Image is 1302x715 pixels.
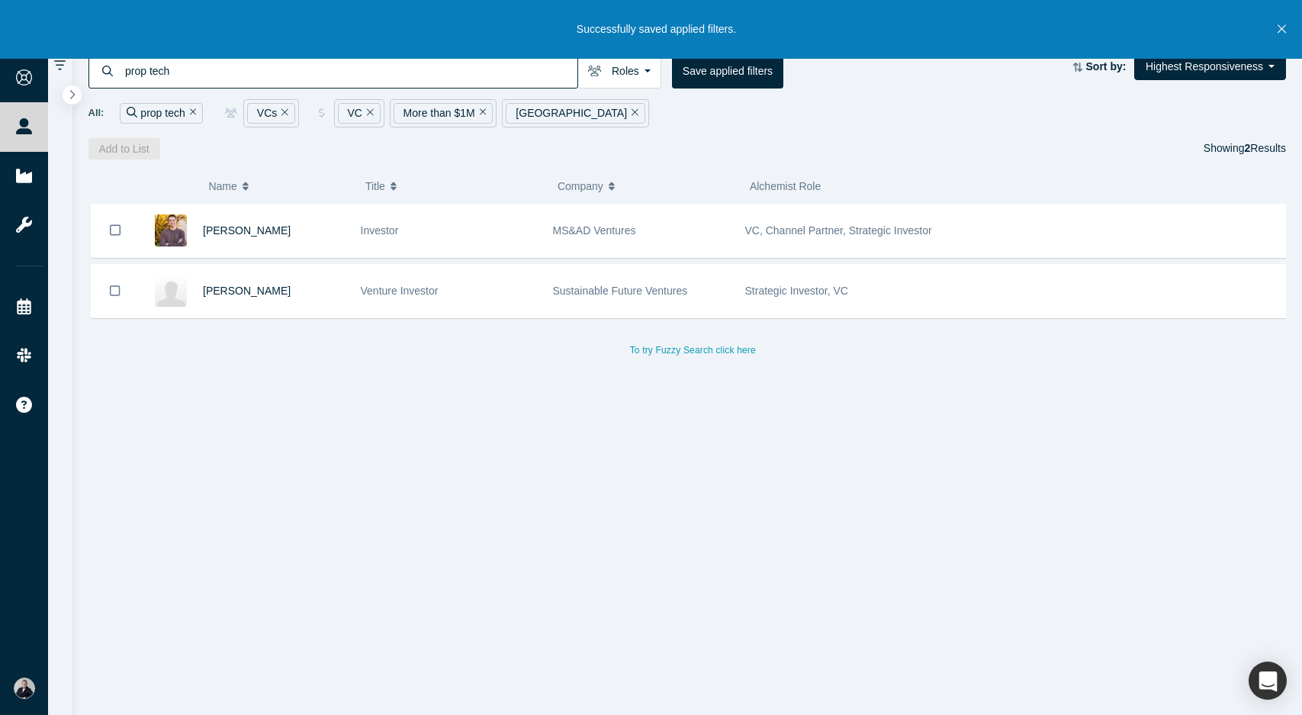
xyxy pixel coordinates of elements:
span: Investor [361,224,399,237]
button: To try Fuzzy Search click here [619,340,767,360]
div: [GEOGRAPHIC_DATA] [506,103,645,124]
div: Showing [1204,138,1286,159]
button: Roles [577,53,661,89]
img: Christopher Price's Profile Image [155,214,187,246]
button: Title [365,170,542,202]
span: Strategic Investor, VC [745,285,848,297]
img: Matthew Chagan's Profile Image [155,275,187,307]
input: Search by name, title, company, summary, expertise, investment criteria or topics of focus [124,53,577,89]
span: Alchemist Role [750,180,821,192]
button: Highest Responsiveness [1134,53,1286,80]
span: Name [208,170,236,202]
a: [PERSON_NAME] [203,285,291,297]
button: Add to List [88,138,160,159]
button: Name [208,170,349,202]
button: Remove Filter [362,105,374,122]
div: VC [338,103,381,124]
img: Dan Smith's Account [14,678,35,699]
div: VCs [247,103,295,124]
button: Bookmark [92,265,139,317]
span: Sustainable Future Ventures [553,285,688,297]
button: Remove Filter [627,105,638,122]
div: prop tech [120,103,203,124]
strong: 2 [1245,142,1251,154]
a: [PERSON_NAME] [203,224,291,237]
p: Successfully saved applied filters. [577,21,736,37]
span: VC, Channel Partner, Strategic Investor [745,224,932,237]
span: MS&AD Ventures [553,224,636,237]
span: Company [558,170,603,202]
span: Title [365,170,385,202]
strong: Sort by: [1086,60,1127,72]
button: Save applied filters [672,53,783,89]
span: All: [88,105,104,121]
span: Results [1245,142,1286,154]
button: Bookmark [92,204,139,257]
button: Company [558,170,734,202]
div: More than $1M [394,103,493,124]
button: Remove Filter [475,105,487,122]
button: Remove Filter [185,105,197,122]
span: Venture Investor [361,285,439,297]
button: Remove Filter [277,105,288,122]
